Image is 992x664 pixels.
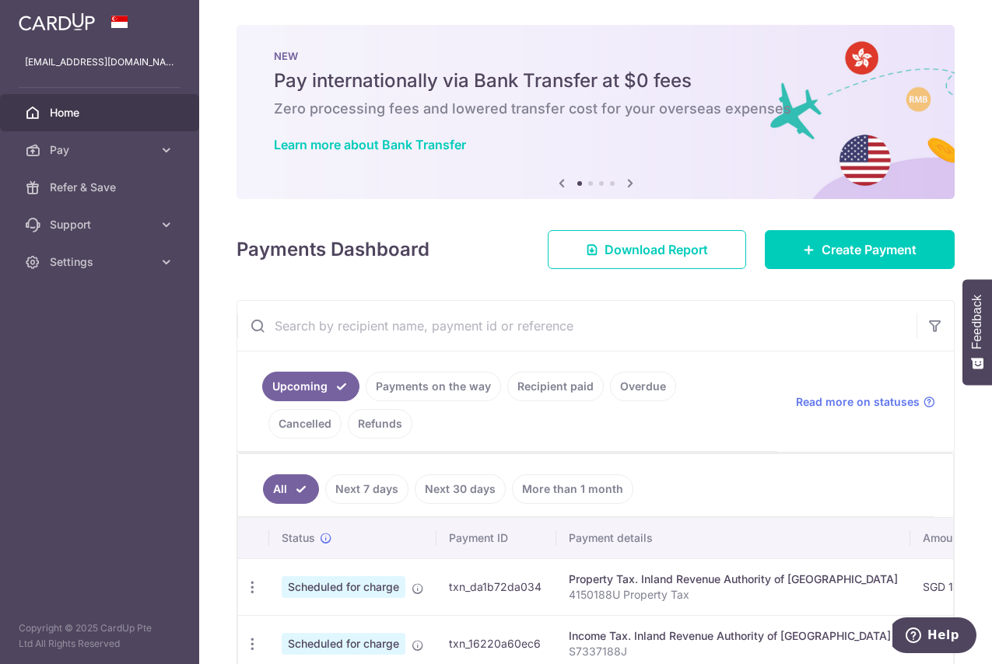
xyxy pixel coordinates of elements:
[274,137,466,152] a: Learn more about Bank Transfer
[274,50,917,62] p: NEW
[50,217,152,232] span: Support
[50,254,152,270] span: Settings
[556,518,910,558] th: Payment details
[569,628,898,644] div: Income Tax. Inland Revenue Authority of [GEOGRAPHIC_DATA]
[415,474,506,504] a: Next 30 days
[263,474,319,504] a: All
[512,474,633,504] a: More than 1 month
[569,644,898,659] p: S7337188J
[50,105,152,121] span: Home
[796,394,920,410] span: Read more on statuses
[237,25,955,199] img: Bank transfer banner
[262,372,359,401] a: Upcoming
[237,236,429,264] h4: Payments Dashboard
[325,474,408,504] a: Next 7 days
[268,409,342,439] a: Cancelled
[282,576,405,598] span: Scheduled for charge
[348,409,412,439] a: Refunds
[274,100,917,118] h6: Zero processing fees and lowered transfer cost for your overseas expenses
[436,558,556,615] td: txn_da1b72da034
[507,372,604,401] a: Recipient paid
[923,530,962,546] span: Amount
[605,240,708,259] span: Download Report
[822,240,917,259] span: Create Payment
[274,68,917,93] h5: Pay internationally via Bank Transfer at $0 fees
[796,394,935,410] a: Read more on statuses
[970,295,984,349] span: Feedback
[610,372,676,401] a: Overdue
[282,633,405,655] span: Scheduled for charge
[892,617,976,656] iframe: Opens a widget where you can find more information
[237,301,917,351] input: Search by recipient name, payment id or reference
[962,279,992,385] button: Feedback - Show survey
[569,571,898,587] div: Property Tax. Inland Revenue Authority of [GEOGRAPHIC_DATA]
[50,180,152,195] span: Refer & Save
[569,587,898,603] p: 4150188U Property Tax
[366,372,501,401] a: Payments on the way
[282,530,315,546] span: Status
[50,142,152,158] span: Pay
[19,12,95,31] img: CardUp
[765,230,955,269] a: Create Payment
[25,54,174,70] p: [EMAIL_ADDRESS][DOMAIN_NAME]
[436,518,556,558] th: Payment ID
[548,230,746,269] a: Download Report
